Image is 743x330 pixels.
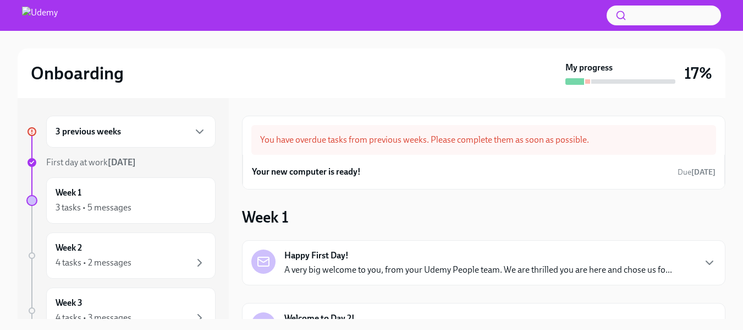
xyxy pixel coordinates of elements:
a: First day at work[DATE] [26,156,216,169]
a: Week 24 tasks • 2 messages [26,232,216,279]
p: A very big welcome to you, from your Udemy People team. We are thrilled you are here and chose us... [284,264,672,276]
span: Due [678,167,716,177]
strong: [DATE] [691,167,716,177]
h3: Week 1 [242,207,289,227]
span: First day at work [46,157,136,167]
h6: Week 1 [56,187,81,199]
div: 4 tasks • 2 messages [56,257,131,269]
strong: My progress [565,62,613,74]
strong: Happy First Day! [284,250,349,262]
div: 3 tasks • 5 messages [56,202,131,214]
strong: Welcome to Day 2! [284,312,355,324]
img: Udemy [22,7,58,24]
h6: Week 2 [56,242,82,254]
h6: 3 previous weeks [56,126,121,138]
h3: 17% [684,63,712,83]
span: September 6th, 2025 16:00 [678,167,716,177]
div: You have overdue tasks from previous weeks. Please complete them as soon as possible. [251,125,716,155]
div: 4 tasks • 3 messages [56,312,131,324]
h6: Your new computer is ready! [252,166,361,178]
h2: Onboarding [31,62,124,84]
a: Your new computer is ready!Due[DATE] [252,164,716,180]
strong: [DATE] [108,157,136,167]
a: Week 13 tasks • 5 messages [26,177,216,224]
div: 3 previous weeks [46,116,216,148]
h6: Week 3 [56,297,82,309]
